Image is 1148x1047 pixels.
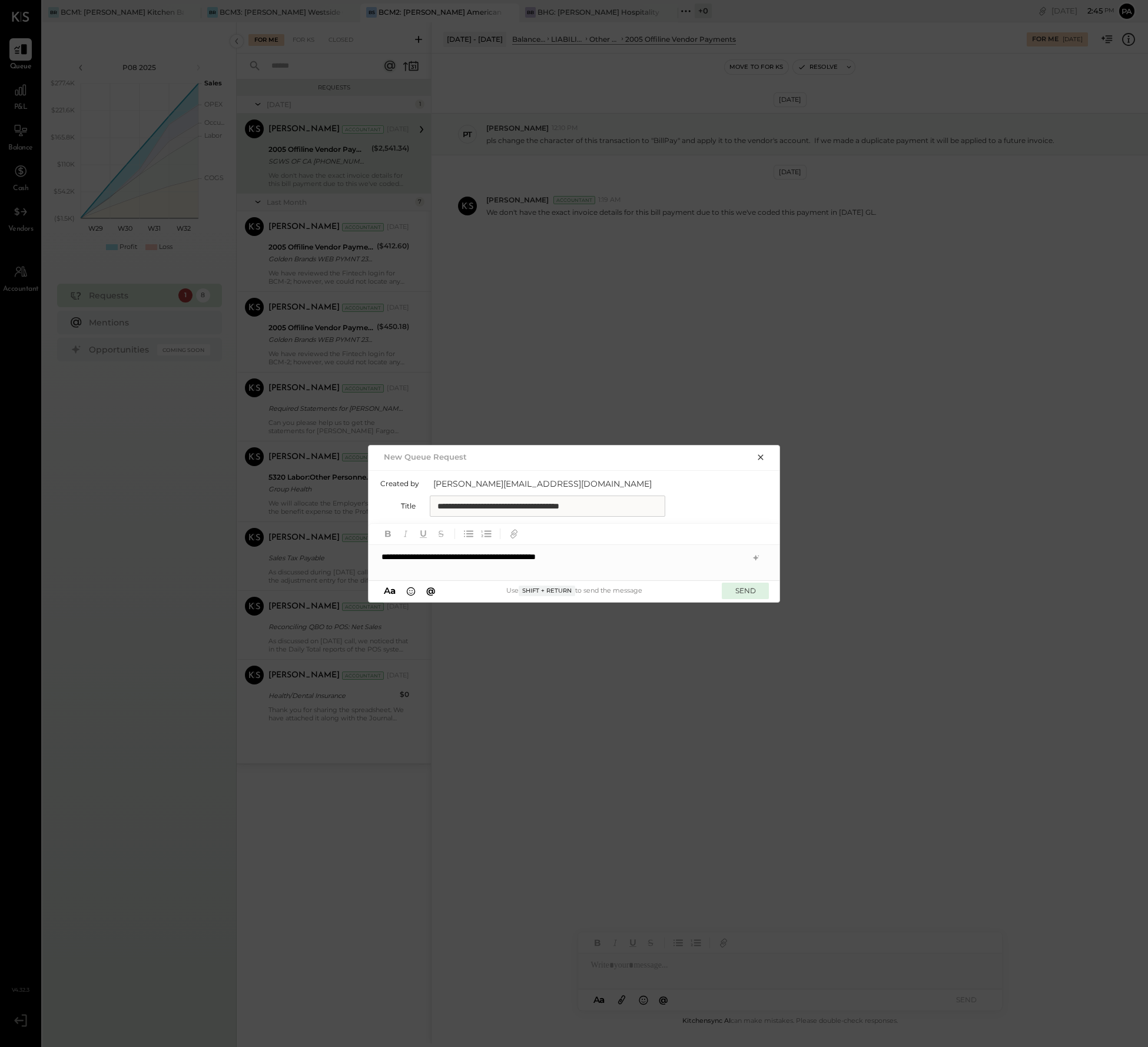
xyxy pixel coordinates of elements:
[390,585,396,596] span: a
[722,583,769,599] button: SEND
[398,526,413,541] button: Italic
[380,526,396,541] button: Bold
[380,584,399,597] button: Aa
[506,526,522,541] button: Add URL
[380,479,419,488] label: Created by
[380,501,416,510] label: Title
[433,478,669,490] span: [PERSON_NAME][EMAIL_ADDRESS][DOMAIN_NAME]
[423,584,439,597] button: @
[461,526,476,541] button: Unordered List
[479,526,494,541] button: Ordered List
[384,452,467,461] h2: New Queue Request
[426,585,436,596] span: @
[439,586,710,596] div: Use to send the message
[416,526,431,541] button: Underline
[433,526,449,541] button: Strikethrough
[519,586,575,596] span: Shift + Return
